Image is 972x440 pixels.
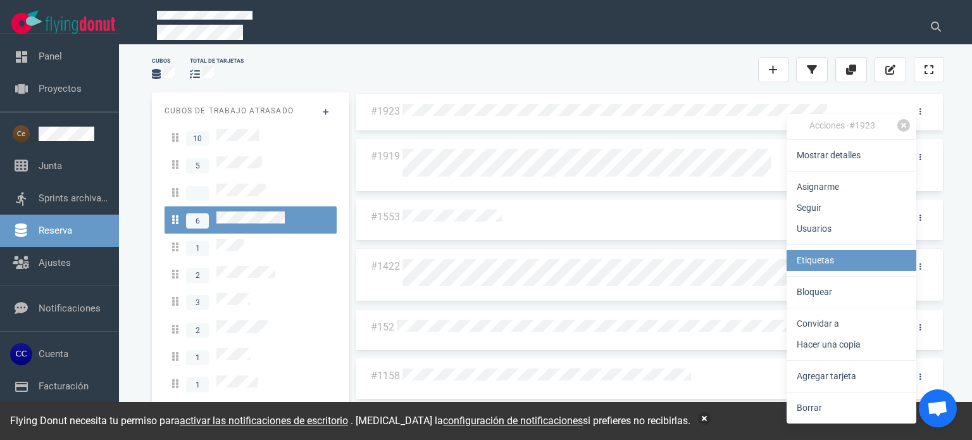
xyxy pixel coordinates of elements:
font: Asignarme [797,182,839,192]
font: Flying Donut necesita tu permiso para [10,415,180,427]
font: 10 [193,134,202,143]
font: 6 [196,217,200,225]
a: Proyectos [39,83,82,94]
a: 3 [165,288,337,315]
a: 2 [165,261,337,288]
div: Chat abierto [919,389,957,427]
a: 2 [165,315,337,343]
font: Convidar a [797,318,839,329]
a: Reserva [39,225,72,236]
font: 1 [196,244,200,253]
font: activar las notificaciones de escritorio [180,415,348,427]
font: si prefieres no recibirlas. [583,415,690,427]
font: Cubos [152,58,170,64]
font: . [MEDICAL_DATA] la [351,415,443,427]
font: 2 [196,271,200,280]
a: configuración de notificaciones [443,415,583,427]
a: Facturación [39,380,89,392]
font: Bloquear [797,287,832,297]
font: 3 [196,298,200,307]
a: 10 [165,124,337,151]
a: 5 [165,151,337,179]
a: Mostrar detalles [787,145,916,166]
font: Hacer una copia [797,339,861,349]
a: 6 [165,206,337,234]
font: Agregar tarjeta [797,371,856,381]
font: 5 [196,161,200,170]
font: total de tarjetas [190,58,244,64]
a: #152 [371,321,394,333]
img: Logotipo de texto de Flying Donut [46,16,115,34]
a: Ajustes [39,257,71,268]
a: #1158 [371,370,400,382]
font: Mostrar detalles [797,150,861,160]
font: Usuarios [797,223,832,234]
a: 1 [165,234,337,261]
a: #1919 [371,150,400,162]
a: 1 [165,370,337,398]
a: Sprints archivados [39,192,117,204]
a: Junta [39,160,62,172]
font: Seguir [797,203,821,213]
font: #1923 [849,120,875,130]
font: Etiquetas [797,255,834,265]
font: 1 [196,353,200,362]
font: Borrar [797,403,822,413]
font: Cubos de trabajo atrasado [165,106,294,115]
a: 1 [165,343,337,370]
a: #1422 [371,260,400,272]
font: 1 [196,380,200,389]
a: #1553 [371,211,400,223]
font: Acciones · [809,120,849,130]
font: 2 [196,326,200,335]
a: Panel [39,51,62,62]
a: #1923 [371,105,400,117]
